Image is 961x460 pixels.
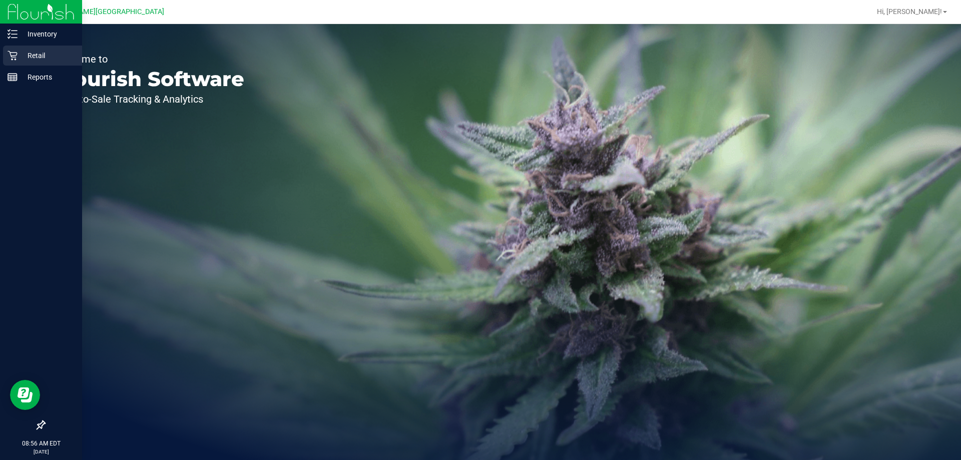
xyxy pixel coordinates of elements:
[54,94,244,104] p: Seed-to-Sale Tracking & Analytics
[877,8,942,16] span: Hi, [PERSON_NAME]!
[8,29,18,39] inline-svg: Inventory
[10,380,40,410] iframe: Resource center
[18,71,78,83] p: Reports
[18,50,78,62] p: Retail
[8,51,18,61] inline-svg: Retail
[5,448,78,455] p: [DATE]
[54,69,244,89] p: Flourish Software
[41,8,164,16] span: [PERSON_NAME][GEOGRAPHIC_DATA]
[8,72,18,82] inline-svg: Reports
[54,54,244,64] p: Welcome to
[18,28,78,40] p: Inventory
[5,439,78,448] p: 08:56 AM EDT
